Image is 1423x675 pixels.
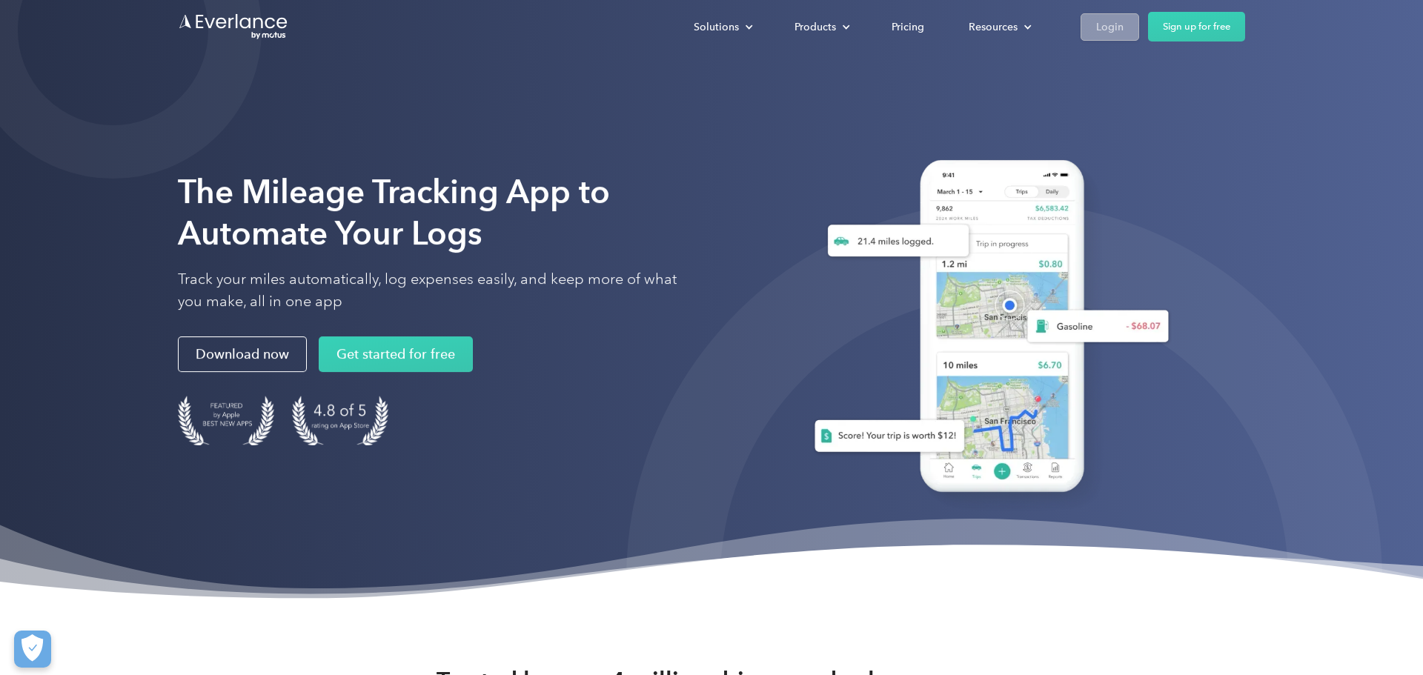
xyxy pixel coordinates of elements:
img: Badge for Featured by Apple Best New Apps [178,396,274,446]
img: Everlance, mileage tracker app, expense tracking app [791,145,1181,515]
a: Get started for free [319,337,473,373]
a: Sign up for free [1148,12,1245,41]
a: Pricing [877,14,939,40]
div: Solutions [694,18,739,36]
a: Go to homepage [178,13,289,41]
p: Track your miles automatically, log expenses easily, and keep more of what you make, all in one app [178,269,697,313]
div: Pricing [892,18,924,36]
button: Cookies Settings [14,631,51,668]
div: Resources [954,14,1044,40]
div: Resources [969,18,1018,36]
div: Login [1096,18,1124,36]
div: Solutions [679,14,765,40]
img: 4.9 out of 5 stars on the app store [292,396,388,446]
a: Download now [178,337,307,373]
a: Login [1081,13,1139,41]
strong: The Mileage Tracking App to Automate Your Logs [178,172,610,253]
div: Products [795,18,836,36]
div: Products [780,14,862,40]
